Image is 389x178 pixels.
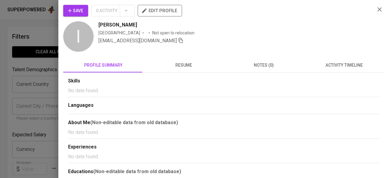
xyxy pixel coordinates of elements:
div: Educations [68,168,379,175]
div: I [63,21,94,52]
span: notes (0) [227,61,300,69]
span: [PERSON_NAME] [98,21,137,29]
span: profile summary [67,61,140,69]
span: activity timeline [308,61,380,69]
button: Save [63,5,88,16]
div: Experiences [68,144,379,151]
a: edit profile [138,8,182,13]
span: edit profile [143,7,177,15]
button: edit profile [138,5,182,16]
div: Skills [68,78,379,85]
p: No data found. [68,129,379,136]
p: No data found. [68,153,379,160]
b: (Non-editable data from old database) [93,169,181,174]
p: Not open to relocation [152,30,194,36]
div: [GEOGRAPHIC_DATA] [98,30,140,36]
span: Save [68,7,83,15]
span: resume [147,61,220,69]
div: About Me [68,119,379,126]
span: [EMAIL_ADDRESS][DOMAIN_NAME] [98,38,177,44]
div: Languages [68,102,379,109]
b: (Non-editable data from old database) [90,120,178,125]
p: No data found. [68,87,379,94]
